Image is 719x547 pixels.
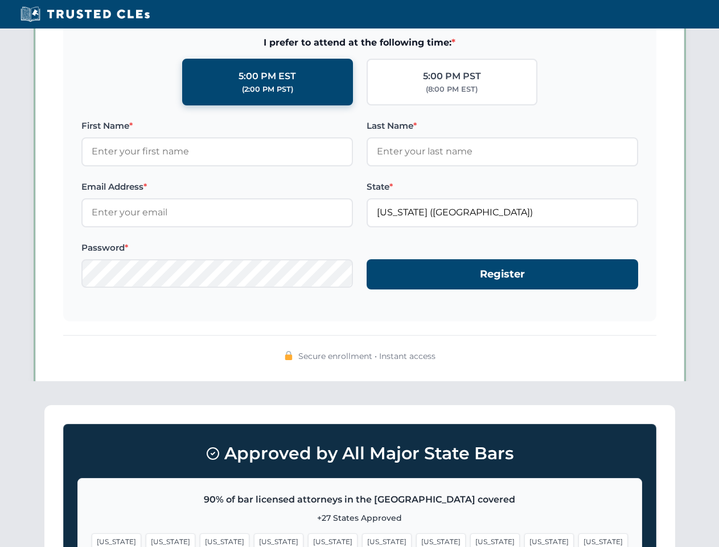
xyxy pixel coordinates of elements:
[17,6,153,23] img: Trusted CLEs
[81,137,353,166] input: Enter your first name
[367,137,638,166] input: Enter your last name
[367,119,638,133] label: Last Name
[81,180,353,194] label: Email Address
[298,350,435,362] span: Secure enrollment • Instant access
[367,180,638,194] label: State
[81,35,638,50] span: I prefer to attend at the following time:
[426,84,478,95] div: (8:00 PM EST)
[242,84,293,95] div: (2:00 PM PST)
[81,119,353,133] label: First Name
[92,492,628,507] p: 90% of bar licensed attorneys in the [GEOGRAPHIC_DATA] covered
[81,198,353,227] input: Enter your email
[239,69,296,84] div: 5:00 PM EST
[423,69,481,84] div: 5:00 PM PST
[367,259,638,289] button: Register
[284,351,293,360] img: 🔒
[81,241,353,255] label: Password
[77,438,642,469] h3: Approved by All Major State Bars
[367,198,638,227] input: Florida (FL)
[92,512,628,524] p: +27 States Approved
